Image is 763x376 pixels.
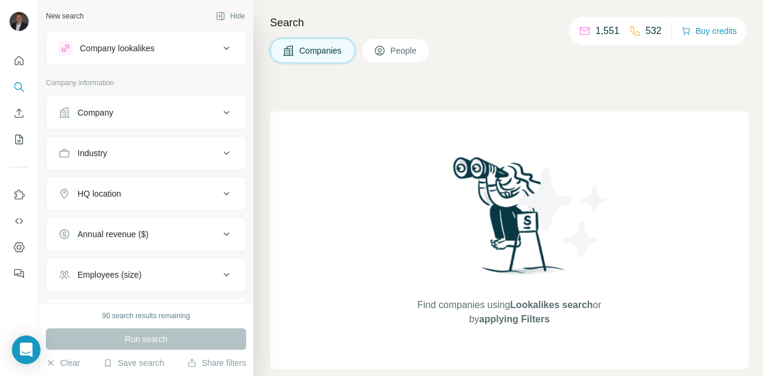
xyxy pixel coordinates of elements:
[80,42,154,54] div: Company lookalikes
[10,102,29,124] button: Enrich CSV
[10,129,29,150] button: My lists
[448,154,572,287] img: Surfe Illustration - Woman searching with binoculars
[46,357,80,369] button: Clear
[46,98,246,127] button: Company
[10,237,29,258] button: Dashboard
[77,269,141,281] div: Employees (size)
[479,314,550,324] span: applying Filters
[46,139,246,167] button: Industry
[270,14,749,31] h4: Search
[390,45,418,57] span: People
[10,76,29,98] button: Search
[77,107,113,119] div: Company
[77,188,121,200] div: HQ location
[103,357,164,369] button: Save search
[46,301,246,330] button: Technologies
[10,12,29,31] img: Avatar
[46,220,246,248] button: Annual revenue ($)
[46,11,83,21] div: New search
[46,179,246,208] button: HQ location
[10,50,29,72] button: Quick start
[681,23,737,39] button: Buy credits
[510,300,593,310] span: Lookalikes search
[207,7,253,25] button: Hide
[414,298,604,327] span: Find companies using or by
[12,335,41,364] div: Open Intercom Messenger
[510,159,617,266] img: Surfe Illustration - Stars
[46,34,246,63] button: Company lookalikes
[187,357,246,369] button: Share filters
[46,260,246,289] button: Employees (size)
[77,147,107,159] div: Industry
[595,24,619,38] p: 1,551
[46,77,246,88] p: Company information
[102,310,190,321] div: 90 search results remaining
[10,263,29,284] button: Feedback
[77,228,148,240] div: Annual revenue ($)
[10,210,29,232] button: Use Surfe API
[299,45,343,57] span: Companies
[154,2,322,29] div: Upgrade plan for full access to Surfe
[646,24,662,38] p: 532
[10,184,29,206] button: Use Surfe on LinkedIn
